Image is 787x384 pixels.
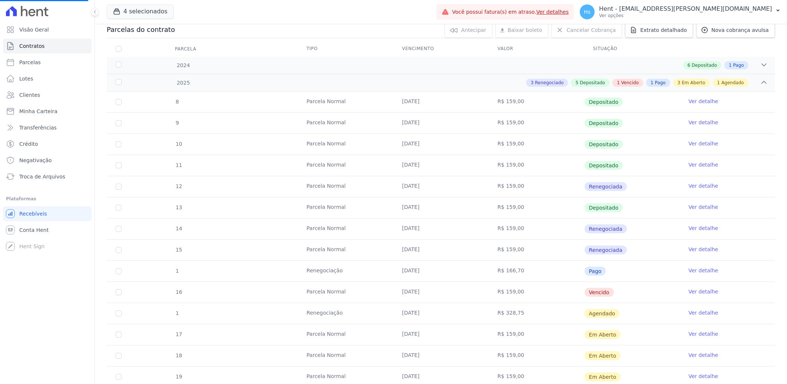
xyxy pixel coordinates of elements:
td: Parcela Normal [298,219,393,239]
td: R$ 159,00 [489,134,584,155]
input: default [116,353,122,359]
a: Ver detalhe [688,309,718,316]
span: 13 [175,204,182,210]
td: R$ 166,70 [489,261,584,282]
span: 6 [688,62,691,69]
th: Valor [489,41,584,57]
span: Agendado [721,79,744,86]
span: Pago [585,267,606,276]
span: 5 [575,79,578,86]
td: R$ 159,00 [489,113,584,134]
span: Parcelas [19,59,41,66]
span: 10 [175,141,182,147]
span: Nova cobrança avulsa [711,26,769,34]
td: [DATE] [393,303,489,324]
span: Renegociada [585,182,627,191]
input: Só é possível selecionar pagamentos em aberto [116,141,122,147]
a: Crédito [3,137,92,151]
input: default [116,374,122,380]
span: Vencido [621,79,639,86]
a: Contratos [3,39,92,53]
p: Ver opções [599,13,772,19]
td: R$ 328,75 [489,303,584,324]
a: Transferências [3,120,92,135]
span: Depositado [585,98,623,106]
span: Depositado [580,79,605,86]
a: Ver detalhe [688,372,718,380]
span: Clientes [19,91,40,99]
a: Ver detalhes [537,9,569,15]
td: Parcela Normal [298,134,393,155]
td: R$ 159,00 [489,197,584,218]
td: R$ 159,00 [489,345,584,366]
a: Clientes [3,88,92,102]
span: 3 [678,79,681,86]
span: Conta Hent [19,226,49,234]
span: Lotes [19,75,33,82]
a: Ver detalhe [688,119,718,126]
span: 1 [175,310,179,316]
span: Troca de Arquivos [19,173,65,180]
td: Parcela Normal [298,113,393,134]
span: Depositado [585,203,623,212]
span: 17 [175,331,182,337]
span: Crédito [19,140,38,148]
td: Parcela Normal [298,240,393,260]
span: Depositado [692,62,717,69]
a: Ver detalhe [688,224,718,232]
span: Extrato detalhado [640,26,687,34]
th: Vencimento [393,41,489,57]
td: Parcela Normal [298,197,393,218]
th: Situação [584,41,680,57]
a: Parcelas [3,55,92,70]
a: Nova cobrança avulsa [696,22,775,38]
a: Ver detalhe [688,330,718,338]
td: [DATE] [393,345,489,366]
a: Ver detalhe [688,203,718,211]
td: Parcela Normal [298,324,393,345]
span: Em Aberto [682,79,705,86]
span: Agendado [585,309,620,318]
span: Minha Carteira [19,108,57,115]
span: Recebíveis [19,210,47,217]
input: Só é possível selecionar pagamentos em aberto [116,120,122,126]
th: Tipo [298,41,393,57]
span: 1 [175,268,179,274]
td: R$ 159,00 [489,282,584,303]
a: Ver detalhe [688,351,718,359]
td: R$ 159,00 [489,324,584,345]
td: [DATE] [393,240,489,260]
a: Ver detalhe [688,288,718,295]
button: 4 selecionados [107,4,174,19]
span: Transferências [19,124,57,131]
td: R$ 159,00 [489,155,584,176]
span: 1 [651,79,654,86]
td: [DATE] [393,261,489,282]
td: R$ 159,00 [489,240,584,260]
td: Renegociação [298,261,393,282]
input: Só é possível selecionar pagamentos em aberto [116,205,122,211]
a: Negativação [3,153,92,168]
span: Depositado [585,161,623,170]
a: Troca de Arquivos [3,169,92,184]
td: [DATE] [393,113,489,134]
a: Ver detalhe [688,161,718,168]
td: Parcela Normal [298,155,393,176]
span: 19 [175,374,182,380]
span: 18 [175,352,182,358]
p: Hent - [EMAIL_ADDRESS][PERSON_NAME][DOMAIN_NAME] [599,5,772,13]
span: 1 [617,79,620,86]
input: Só é possível selecionar pagamentos em aberto [116,247,122,253]
span: 12 [175,183,182,189]
td: Parcela Normal [298,92,393,112]
span: Negativação [19,157,52,164]
td: Parcela Normal [298,282,393,303]
a: Minha Carteira [3,104,92,119]
span: Você possui fatura(s) em atraso. [452,8,569,16]
input: default [116,311,122,316]
span: Em Aberto [585,372,621,381]
span: Hs [584,9,591,14]
td: Renegociação [298,303,393,324]
a: Ver detalhe [688,140,718,147]
input: Só é possível selecionar pagamentos em aberto [116,99,122,105]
